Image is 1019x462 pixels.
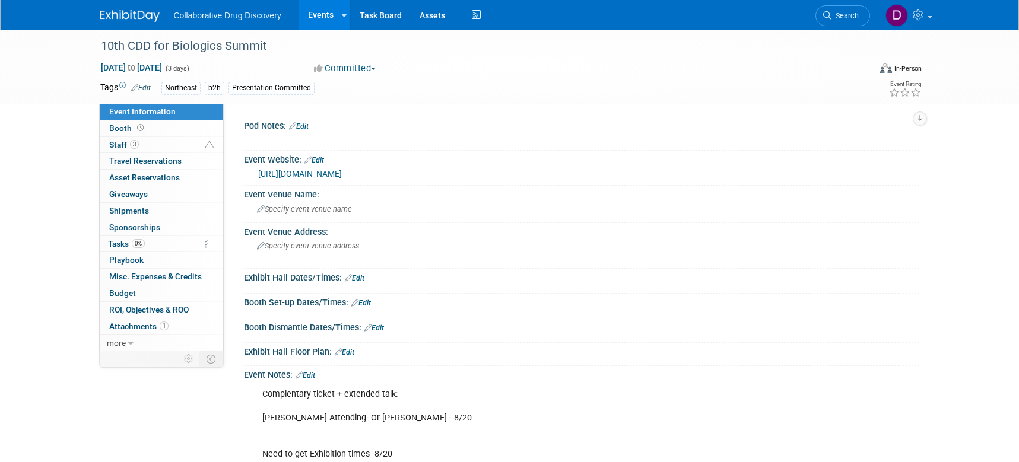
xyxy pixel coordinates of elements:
span: Collaborative Drug Discovery [174,11,281,20]
button: Committed [310,62,380,75]
a: Travel Reservations [100,153,223,169]
div: 10th CDD for Biologics Summit [97,36,852,57]
span: Misc. Expenses & Credits [109,272,202,281]
span: Attachments [109,321,169,331]
span: Tasks [108,239,145,248]
span: Specify event venue address [257,241,359,250]
span: Sponsorships [109,222,160,232]
a: Sponsorships [100,219,223,235]
a: Shipments [100,203,223,219]
a: Event Information [100,104,223,120]
span: Playbook [109,255,144,265]
div: Northeast [161,82,201,94]
span: (3 days) [164,65,189,72]
img: Format-Inperson.png [880,63,892,73]
a: Edit [364,324,384,332]
span: Potential Scheduling Conflict -- at least one attendee is tagged in another overlapping event. [205,140,214,151]
span: more [107,338,126,348]
span: Booth [109,123,146,133]
td: Personalize Event Tab Strip [179,351,199,367]
div: Event Rating [889,81,921,87]
span: [DATE] [DATE] [100,62,163,73]
a: more [100,335,223,351]
span: Staff [109,140,139,149]
a: Edit [351,299,371,307]
td: Tags [100,81,151,95]
a: Edit [131,84,151,92]
span: Shipments [109,206,149,215]
div: Booth Set-up Dates/Times: [244,294,919,309]
div: Exhibit Hall Floor Plan: [244,343,919,358]
td: Toggle Event Tabs [199,351,223,367]
a: Booth [100,120,223,136]
a: Edit [296,371,315,380]
div: Exhibit Hall Dates/Times: [244,269,919,284]
span: Travel Reservations [109,156,182,165]
a: Giveaways [100,186,223,202]
span: 0% [132,239,145,248]
div: Event Venue Name: [244,186,919,200]
span: ROI, Objectives & ROO [109,305,189,314]
a: Misc. Expenses & Credits [100,269,223,285]
div: Event Notes: [244,366,919,381]
span: Booth not reserved yet [135,123,146,132]
div: Presentation Committed [228,82,315,94]
span: Budget [109,288,136,298]
a: Budget [100,285,223,301]
span: Event Information [109,107,176,116]
div: Booth Dismantle Dates/Times: [244,318,919,334]
a: Edit [289,122,309,130]
div: Pod Notes: [244,117,919,132]
a: Search [815,5,870,26]
img: ExhibitDay [100,10,160,22]
img: Daniel Castro [885,4,908,27]
span: Asset Reservations [109,173,180,182]
a: Edit [335,348,354,356]
a: Tasks0% [100,236,223,252]
div: b2h [205,82,224,94]
a: Attachments1 [100,318,223,334]
a: [URL][DOMAIN_NAME] [258,169,342,179]
div: Event Website: [244,151,919,166]
div: In-Person [894,64,922,73]
a: ROI, Objectives & ROO [100,302,223,318]
span: 1 [160,321,169,330]
a: Asset Reservations [100,170,223,186]
span: Specify event venue name [257,205,352,214]
span: Search [831,11,859,20]
a: Staff3 [100,137,223,153]
span: Giveaways [109,189,148,199]
span: to [126,63,137,72]
span: 3 [130,140,139,149]
div: Event Format [800,62,922,79]
div: Event Venue Address: [244,223,919,238]
a: Playbook [100,252,223,268]
a: Edit [345,274,364,282]
a: Edit [304,156,324,164]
